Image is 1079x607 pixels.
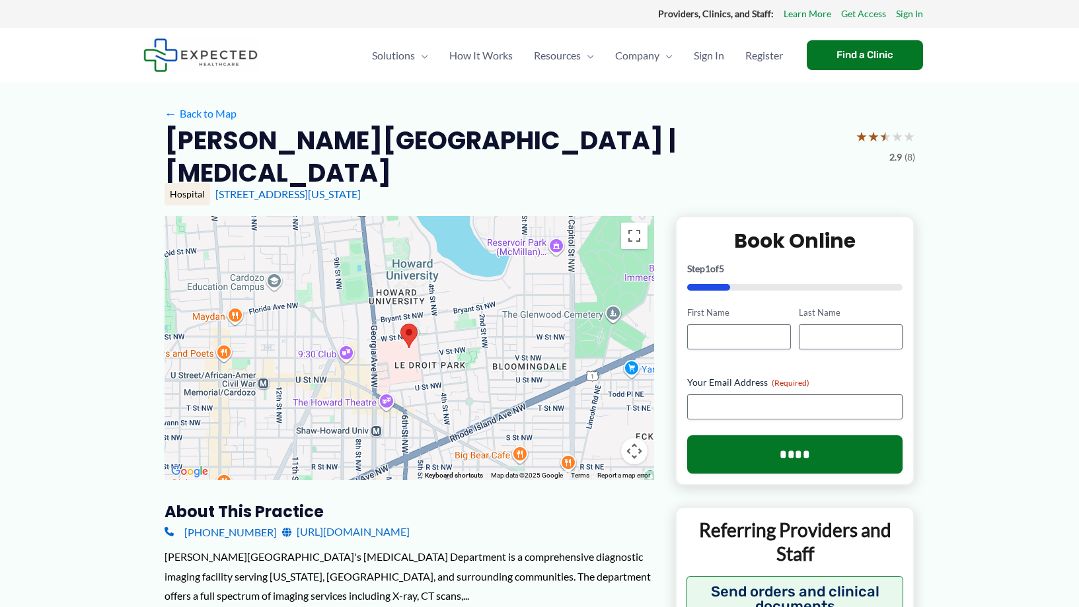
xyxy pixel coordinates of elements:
span: Register [745,32,783,79]
span: Resources [534,32,581,79]
span: ★ [891,124,903,149]
span: 2.9 [889,149,902,166]
nav: Primary Site Navigation [361,32,794,79]
strong: Providers, Clinics, and Staff: [658,8,774,19]
label: First Name [687,306,791,319]
a: How It Works [439,32,523,79]
button: Toggle fullscreen view [621,223,648,249]
p: Step of [687,264,903,273]
span: Map data ©2025 Google [491,472,563,479]
a: [STREET_ADDRESS][US_STATE] [215,188,361,200]
p: Referring Providers and Staff [687,518,904,566]
span: ★ [903,124,915,149]
a: Learn More [784,5,831,22]
a: Terms (opens in new tab) [571,472,589,479]
h3: About this practice [165,501,654,522]
a: Open this area in Google Maps (opens a new window) [168,463,211,480]
span: 1 [705,263,710,274]
span: Menu Toggle [659,32,673,79]
span: Company [615,32,659,79]
span: ← [165,107,177,120]
a: [PHONE_NUMBER] [165,522,277,542]
img: Expected Healthcare Logo - side, dark font, small [143,38,258,72]
span: (Required) [772,378,809,388]
a: SolutionsMenu Toggle [361,32,439,79]
a: Register [735,32,794,79]
img: Google [168,463,211,480]
span: Menu Toggle [581,32,594,79]
span: ★ [879,124,891,149]
a: ResourcesMenu Toggle [523,32,605,79]
label: Last Name [799,306,903,319]
span: (8) [905,149,915,166]
div: [PERSON_NAME][GEOGRAPHIC_DATA]'s [MEDICAL_DATA] Department is a comprehensive diagnostic imaging ... [165,547,654,606]
span: Sign In [694,32,724,79]
span: ★ [856,124,868,149]
button: Map camera controls [621,438,648,464]
span: How It Works [449,32,513,79]
a: Get Access [841,5,886,22]
h2: [PERSON_NAME][GEOGRAPHIC_DATA] | [MEDICAL_DATA] [165,124,845,190]
a: Sign In [683,32,735,79]
span: Solutions [372,32,415,79]
a: ←Back to Map [165,104,237,124]
a: Find a Clinic [807,40,923,70]
a: Report a map error [597,472,650,479]
a: [URL][DOMAIN_NAME] [282,522,410,542]
a: CompanyMenu Toggle [605,32,683,79]
span: 5 [719,263,724,274]
label: Your Email Address [687,376,903,389]
a: Sign In [896,5,923,22]
button: Keyboard shortcuts [425,471,483,480]
span: ★ [868,124,879,149]
div: Hospital [165,183,210,205]
h2: Book Online [687,228,903,254]
span: Menu Toggle [415,32,428,79]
